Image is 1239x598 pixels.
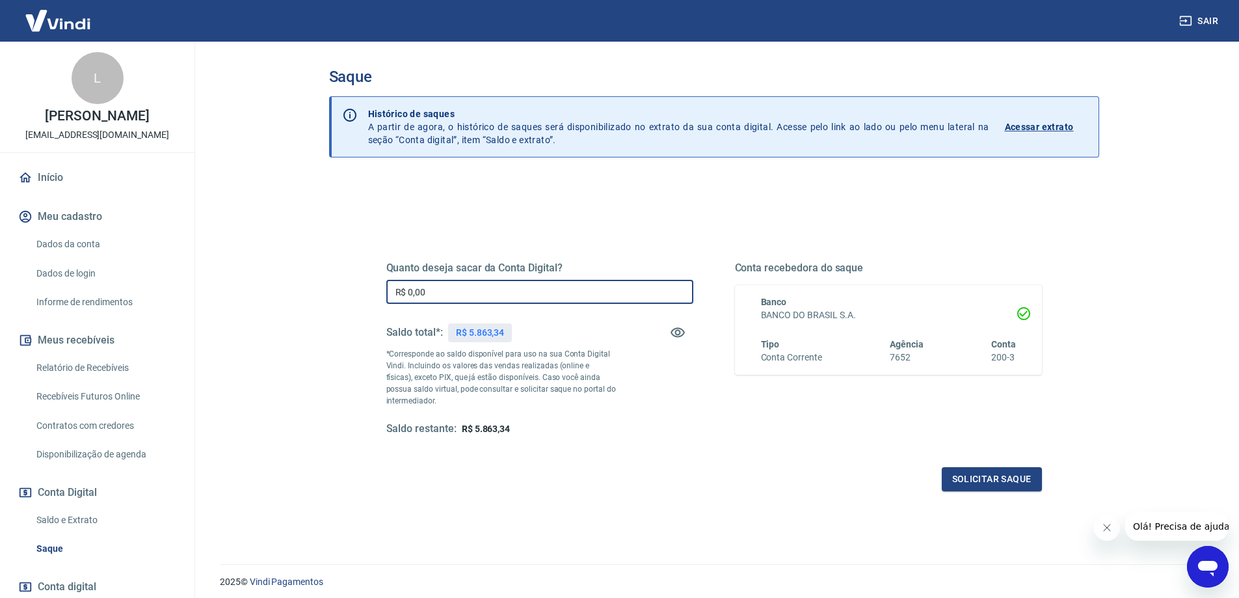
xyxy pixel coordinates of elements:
h5: Quanto deseja sacar da Conta Digital? [386,262,693,275]
iframe: Fechar mensagem [1094,515,1120,541]
button: Sair [1177,9,1223,33]
iframe: Botão para abrir a janela de mensagens [1187,546,1229,588]
a: Disponibilização de agenda [31,441,179,468]
a: Relatório de Recebíveis [31,355,179,381]
a: Início [16,163,179,192]
span: Agência [890,339,924,349]
a: Saldo e Extrato [31,507,179,534]
a: Acessar extrato [1005,107,1088,146]
h5: Saldo restante: [386,422,457,436]
button: Meus recebíveis [16,326,179,355]
h6: 7652 [890,351,924,364]
a: Contratos com credores [31,413,179,439]
span: R$ 5.863,34 [462,424,510,434]
a: Dados de login [31,260,179,287]
h6: BANCO DO BRASIL S.A. [761,308,1016,322]
p: R$ 5.863,34 [456,326,504,340]
a: Dados da conta [31,231,179,258]
h6: Conta Corrente [761,351,822,364]
iframe: Mensagem da empresa [1125,512,1229,541]
p: Histórico de saques [368,107,989,120]
p: Acessar extrato [1005,120,1074,133]
a: Vindi Pagamentos [250,577,323,587]
a: Informe de rendimentos [31,289,179,316]
a: Saque [31,536,179,562]
h6: 200-3 [991,351,1016,364]
a: Recebíveis Futuros Online [31,383,179,410]
span: Banco [761,297,787,307]
span: Tipo [761,339,780,349]
span: Conta [991,339,1016,349]
p: [PERSON_NAME] [45,109,149,123]
p: A partir de agora, o histórico de saques será disponibilizado no extrato da sua conta digital. Ac... [368,107,989,146]
span: Olá! Precisa de ajuda? [8,9,109,20]
p: 2025 © [220,575,1208,589]
h3: Saque [329,68,1099,86]
button: Meu cadastro [16,202,179,231]
div: L [72,52,124,104]
h5: Conta recebedora do saque [735,262,1042,275]
img: Vindi [16,1,100,40]
button: Conta Digital [16,478,179,507]
button: Solicitar saque [942,467,1042,491]
h5: Saldo total*: [386,326,443,339]
p: [EMAIL_ADDRESS][DOMAIN_NAME] [25,128,169,142]
p: *Corresponde ao saldo disponível para uso na sua Conta Digital Vindi. Incluindo os valores das ve... [386,348,617,407]
span: Conta digital [38,578,96,596]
